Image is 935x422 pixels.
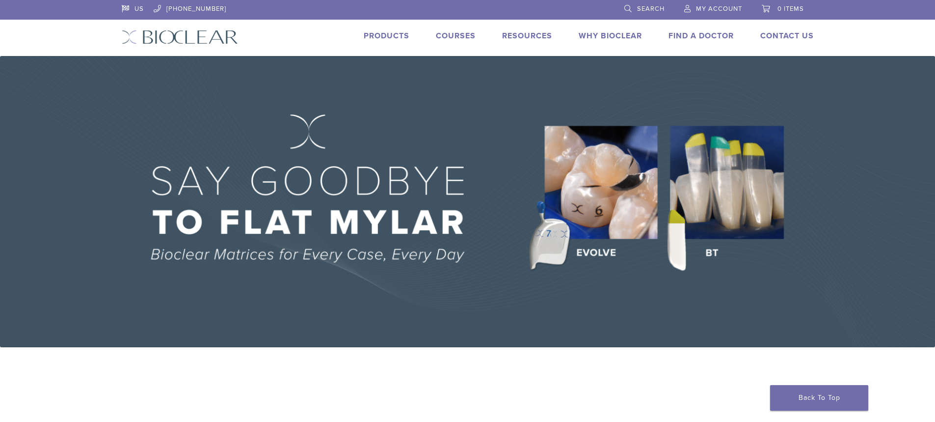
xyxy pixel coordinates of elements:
span: 0 items [777,5,804,13]
a: Why Bioclear [579,31,642,41]
img: Bioclear [122,30,238,44]
span: My Account [696,5,742,13]
a: Resources [502,31,552,41]
span: Search [637,5,665,13]
a: Courses [436,31,476,41]
a: Contact Us [760,31,814,41]
a: Products [364,31,409,41]
a: Back To Top [770,385,868,411]
a: Find A Doctor [668,31,734,41]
